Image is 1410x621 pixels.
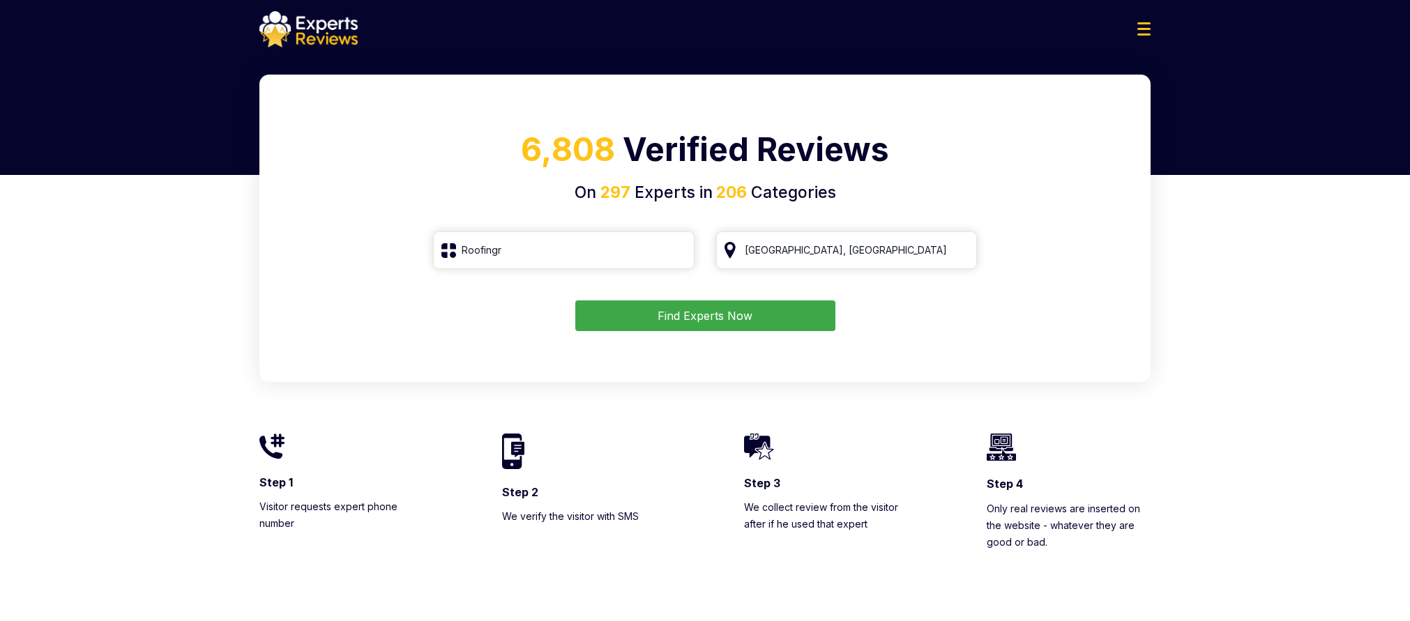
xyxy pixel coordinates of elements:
[433,231,695,269] input: Search Category
[502,508,667,525] p: We verify the visitor with SMS
[575,300,835,331] button: Find Experts Now
[502,484,667,500] h3: Step 2
[259,11,358,47] img: logo
[744,499,909,532] p: We collect review from the visitor after if he used that expert
[259,434,285,459] img: homeIcon1
[1137,22,1151,36] img: Menu Icon
[502,434,524,468] img: homeIcon2
[716,231,978,269] input: Your City
[744,434,774,460] img: homeIcon3
[259,475,424,490] h3: Step 1
[713,183,747,202] span: 206
[521,130,615,169] span: 6,808
[987,500,1151,551] p: Only real reviews are inserted on the website - whatever they are good or bad.
[987,434,1016,461] img: homeIcon4
[987,476,1151,491] h3: Step 4
[259,498,424,532] p: Visitor requests expert phone number
[600,183,630,202] span: 297
[276,181,1134,205] h4: On Experts in Categories
[744,475,909,491] h3: Step 3
[276,125,1134,181] h1: Verified Reviews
